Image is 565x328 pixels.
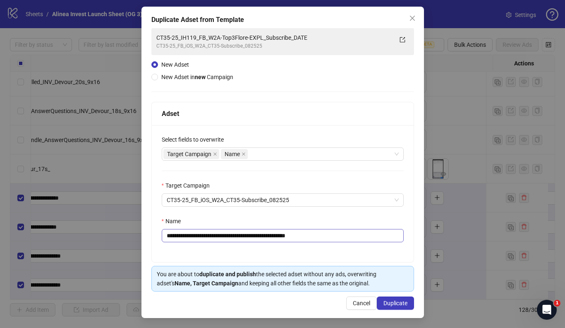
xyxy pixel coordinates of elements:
[162,229,404,242] input: Name
[537,300,557,320] iframe: Intercom live chat
[225,150,240,159] span: Name
[163,149,219,159] span: Target Campaign
[346,297,377,310] button: Cancel
[151,15,414,25] div: Duplicate Adset from Template
[161,74,233,80] span: New Adset in Campaign
[175,280,238,287] strong: Name, Target Campaign
[167,194,399,206] span: CT35-25_FB_iOS_W2A_CT35-Subscribe_082525
[199,271,256,277] strong: duplicate and publish
[242,152,246,156] span: close
[156,42,393,50] div: CT35-25_FB_iOS_W2A_CT35-Subscribe_082525
[195,74,206,80] strong: new
[162,109,404,119] div: Adset
[554,300,560,306] span: 1
[157,270,409,288] div: You are about to the selected adset without any ads, overwriting adset's and keeping all other fi...
[161,61,189,68] span: New Adset
[383,300,407,306] span: Duplicate
[162,181,215,190] label: Target Campaign
[400,37,405,43] span: export
[162,217,186,226] label: Name
[167,150,211,159] span: Target Campaign
[162,135,229,144] label: Select fields to overwrite
[377,297,414,310] button: Duplicate
[156,33,393,42] div: CT35-25_IH119_FB_W2A-Top3Flore-EXPL_Subscribe_DATE
[221,149,248,159] span: Name
[213,152,217,156] span: close
[409,15,416,22] span: close
[406,12,419,25] button: Close
[353,300,370,306] span: Cancel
